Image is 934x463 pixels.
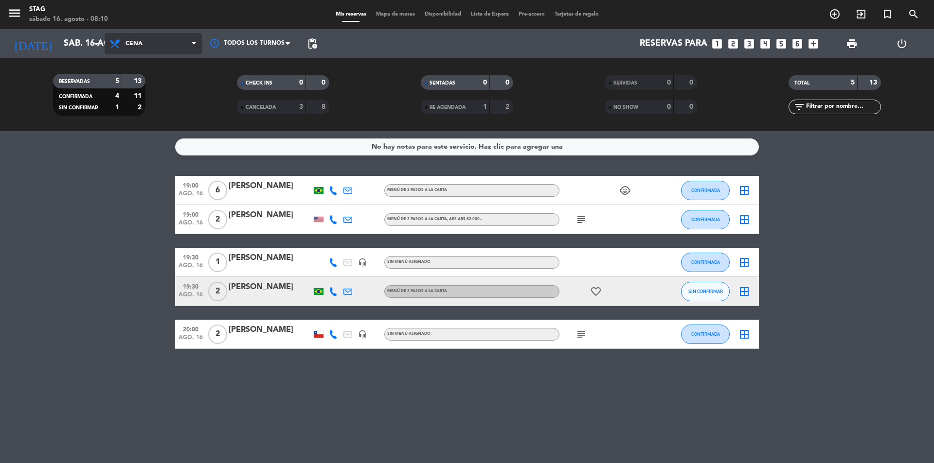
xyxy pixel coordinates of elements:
span: 20:00 [179,323,203,334]
span: CONFIRMADA [691,331,720,337]
strong: 5 [115,78,119,85]
span: 1 [208,253,227,272]
strong: 0 [299,79,303,86]
strong: 3 [299,103,303,110]
span: , ARS AR$ 82.000.- [447,217,482,221]
div: LOG OUT [877,29,927,58]
span: SIN CONFIRMAR [59,105,98,110]
strong: 13 [869,79,879,86]
i: search [908,8,919,20]
span: 6 [208,181,227,200]
button: CONFIRMADA [681,181,730,200]
span: Disponibilidad [420,12,466,17]
i: [DATE] [7,33,59,54]
span: Sin menú asignado [387,332,431,336]
input: Filtrar por nombre... [805,102,880,112]
i: add_circle_outline [829,8,841,20]
button: CONFIRMADA [681,210,730,229]
i: filter_list [793,101,805,113]
span: ago. 16 [179,334,203,345]
span: ago. 16 [179,190,203,202]
span: NO SHOW [613,105,638,110]
i: looks_6 [791,37,804,50]
span: Lista de Espera [466,12,514,17]
i: arrow_drop_down [90,38,102,50]
i: add_box [807,37,820,50]
span: ago. 16 [179,292,203,303]
strong: 1 [483,103,487,110]
i: looks_5 [775,37,788,50]
span: CONFIRMADA [59,94,92,99]
span: ago. 16 [179,220,203,231]
div: [PERSON_NAME] [229,252,311,264]
span: 19:30 [179,280,203,292]
span: SENTADAS [430,81,455,86]
button: CONFIRMADA [681,325,730,344]
i: subject [575,214,587,225]
strong: 4 [115,93,119,100]
i: looks_two [727,37,739,50]
span: print [846,38,858,50]
span: SERVIDAS [613,81,637,86]
strong: 13 [134,78,144,85]
i: border_all [738,286,750,297]
span: Reservas para [640,39,707,49]
span: Mapa de mesas [371,12,420,17]
div: STAG [29,5,108,15]
span: CONFIRMADA [691,217,720,222]
i: border_all [738,257,750,268]
strong: 0 [483,79,487,86]
span: CONFIRMADA [691,259,720,265]
span: CANCELADA [246,105,276,110]
span: Tarjetas de regalo [550,12,604,17]
i: looks_one [711,37,723,50]
button: CONFIRMADA [681,253,730,272]
span: CONFIRMADA [691,188,720,193]
button: SIN CONFIRMAR [681,282,730,301]
span: RE AGENDADA [430,105,466,110]
i: border_all [738,328,750,340]
strong: 5 [851,79,855,86]
i: subject [575,328,587,340]
span: pending_actions [306,38,318,50]
i: power_settings_new [896,38,908,50]
i: exit_to_app [855,8,867,20]
span: Cena [126,40,143,47]
div: No hay notas para este servicio. Haz clic para agregar una [372,141,563,153]
i: headset_mic [358,258,367,267]
span: Mis reservas [331,12,371,17]
strong: 2 [505,103,511,110]
span: TOTAL [794,81,809,86]
strong: 0 [322,79,327,86]
span: CHECK INS [246,81,272,86]
button: menu [7,6,22,24]
i: favorite_border [590,286,602,297]
span: Sin menú asignado [387,260,431,264]
i: headset_mic [358,330,367,339]
div: [PERSON_NAME] [229,281,311,293]
span: 19:00 [179,208,203,220]
strong: 0 [689,79,695,86]
span: 2 [208,325,227,344]
i: looks_4 [759,37,772,50]
span: Menú de 2 pasos a la Carta [387,188,447,192]
span: 2 [208,282,227,301]
div: [PERSON_NAME] [229,324,311,336]
strong: 0 [667,103,671,110]
strong: 8 [322,103,327,110]
i: turned_in_not [881,8,893,20]
span: Menú de 3 pasos a la Carta [387,289,447,293]
strong: 2 [138,104,144,111]
div: sábado 16. agosto - 08:10 [29,15,108,24]
strong: 0 [689,103,695,110]
span: 19:00 [179,179,203,190]
strong: 0 [667,79,671,86]
span: 2 [208,210,227,229]
span: SIN CONFIRMAR [688,289,723,294]
i: menu [7,6,22,20]
i: child_care [619,185,631,196]
strong: 0 [505,79,511,86]
i: border_all [738,185,750,196]
span: Menú de 3 pasos a la Carta [387,217,482,221]
span: 19:30 [179,251,203,262]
